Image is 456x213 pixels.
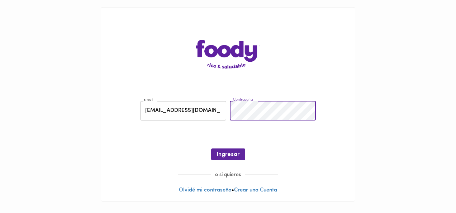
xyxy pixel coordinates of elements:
img: logo-main-page.png [196,40,260,68]
div: • [101,8,355,201]
span: Ingresar [217,151,239,158]
a: Olvidé mi contraseña [179,188,232,193]
a: Crear una Cuenta [234,188,277,193]
iframe: Messagebird Livechat Widget [414,171,449,206]
span: o si quieres [211,172,245,177]
button: Ingresar [211,148,245,160]
input: pepitoperez@gmail.com [140,101,226,121]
